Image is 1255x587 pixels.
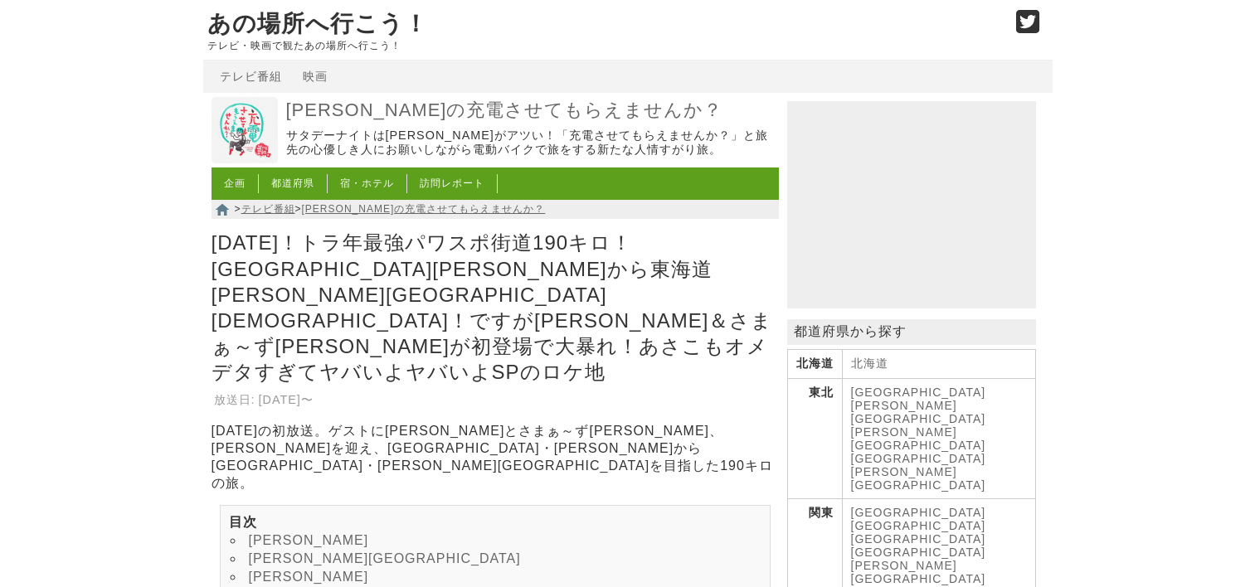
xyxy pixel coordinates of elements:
a: 宿・ホテル [340,177,394,189]
a: [GEOGRAPHIC_DATA] [851,546,986,559]
h1: [DATE]！トラ年最強パワスポ街道190キロ！[GEOGRAPHIC_DATA][PERSON_NAME]から東海道[PERSON_NAME][GEOGRAPHIC_DATA][DEMOGRA... [212,226,779,389]
p: サタデーナイトは[PERSON_NAME]がアツい！「充電させてもらえませんか？」と旅先の心優しき人にお願いしながら電動バイクで旅をする新たな人情すがり旅。 [286,129,775,158]
th: 放送日: [213,391,256,409]
iframe: Advertisement [787,101,1036,308]
a: [GEOGRAPHIC_DATA] [851,519,986,532]
a: [GEOGRAPHIC_DATA] [851,532,986,546]
p: 都道府県から探す [787,319,1036,345]
a: 出川哲朗の充電させてもらえませんか？ [212,152,278,166]
a: [PERSON_NAME][GEOGRAPHIC_DATA] [851,399,986,425]
a: [PERSON_NAME][GEOGRAPHIC_DATA] [851,465,986,492]
th: 北海道 [787,350,842,379]
a: テレビ番組 [241,203,295,215]
a: [PERSON_NAME][GEOGRAPHIC_DATA] [851,425,986,452]
a: 企画 [224,177,246,189]
a: [PERSON_NAME]の充電させてもらえませんか？ [286,99,775,123]
a: [PERSON_NAME]の充電させてもらえませんか？ [302,203,546,215]
a: [PERSON_NAME][GEOGRAPHIC_DATA] [249,551,521,565]
a: 映画 [303,70,328,83]
img: 出川哲朗の充電させてもらえませんか？ [212,97,278,163]
a: 都道府県 [271,177,314,189]
td: [DATE]〜 [258,391,314,409]
a: 訪問レポート [420,177,484,189]
a: [GEOGRAPHIC_DATA] [851,386,986,399]
a: 北海道 [851,357,888,370]
a: [PERSON_NAME] [249,570,369,584]
a: [GEOGRAPHIC_DATA] [851,506,986,519]
nav: > > [212,200,779,219]
th: 東北 [787,379,842,499]
a: Twitter (@go_thesights) [1016,20,1040,34]
p: [DATE]の初放送。ゲストに[PERSON_NAME]とさまぁ～ず[PERSON_NAME]、[PERSON_NAME]を迎え、[GEOGRAPHIC_DATA]・[PERSON_NAME]か... [212,423,779,492]
a: テレビ番組 [220,70,282,83]
a: [PERSON_NAME][GEOGRAPHIC_DATA] [851,559,986,585]
a: [GEOGRAPHIC_DATA] [851,452,986,465]
a: [PERSON_NAME] [249,533,369,547]
p: テレビ・映画で観たあの場所へ行こう！ [207,40,999,51]
a: あの場所へ行こう！ [207,11,428,36]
